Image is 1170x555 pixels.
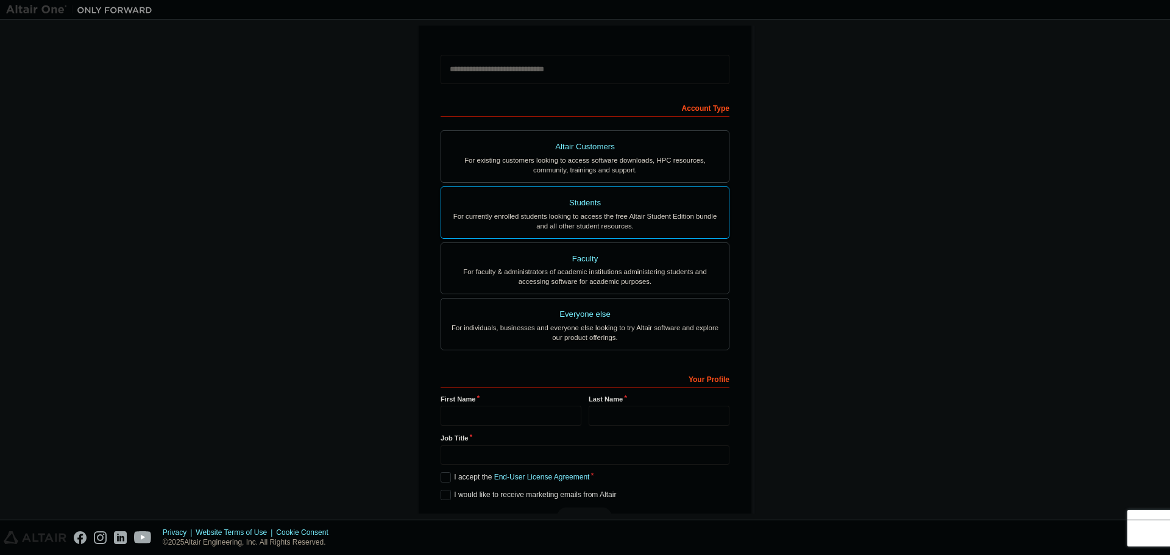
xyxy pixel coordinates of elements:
[6,4,158,16] img: Altair One
[448,194,721,211] div: Students
[441,97,729,117] div: Account Type
[448,250,721,267] div: Faculty
[441,433,729,443] label: Job Title
[276,528,335,537] div: Cookie Consent
[494,473,590,481] a: End-User License Agreement
[448,267,721,286] div: For faculty & administrators of academic institutions administering students and accessing softwa...
[441,369,729,388] div: Your Profile
[163,528,196,537] div: Privacy
[448,155,721,175] div: For existing customers looking to access software downloads, HPC resources, community, trainings ...
[74,531,87,544] img: facebook.svg
[94,531,107,544] img: instagram.svg
[134,531,152,544] img: youtube.svg
[448,323,721,342] div: For individuals, businesses and everyone else looking to try Altair software and explore our prod...
[441,490,616,500] label: I would like to receive marketing emails from Altair
[448,306,721,323] div: Everyone else
[441,394,581,404] label: First Name
[589,394,729,404] label: Last Name
[196,528,276,537] div: Website Terms of Use
[448,211,721,231] div: For currently enrolled students looking to access the free Altair Student Edition bundle and all ...
[441,472,589,483] label: I accept the
[163,537,336,548] p: © 2025 Altair Engineering, Inc. All Rights Reserved.
[114,531,127,544] img: linkedin.svg
[441,507,729,526] div: Read and acccept EULA to continue
[4,531,66,544] img: altair_logo.svg
[448,138,721,155] div: Altair Customers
